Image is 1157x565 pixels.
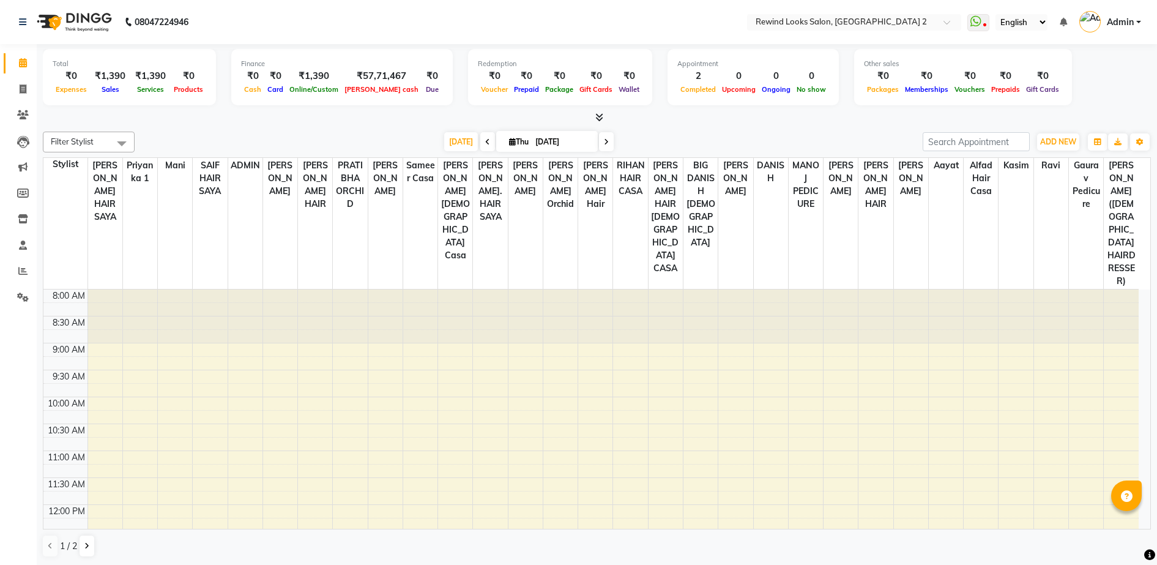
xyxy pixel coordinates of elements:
[368,158,403,199] span: [PERSON_NAME]
[1037,133,1079,151] button: ADD NEW
[532,133,593,151] input: 2025-09-04
[45,397,87,410] div: 10:00 AM
[478,69,511,83] div: ₹0
[719,85,759,94] span: Upcoming
[135,5,188,39] b: 08047224946
[478,85,511,94] span: Voucher
[1069,158,1103,212] span: Gaurav pedicure
[794,69,829,83] div: 0
[51,137,94,146] span: Filter Stylist
[88,158,122,225] span: [PERSON_NAME] HAIR SAYA
[677,85,719,94] span: Completed
[50,370,87,383] div: 9:30 AM
[50,343,87,356] div: 9:00 AM
[951,69,988,83] div: ₹0
[759,85,794,94] span: Ongoing
[1023,69,1062,83] div: ₹0
[754,158,788,186] span: DANISH
[341,69,422,83] div: ₹57,71,467
[929,158,963,173] span: aayat
[171,69,206,83] div: ₹0
[759,69,794,83] div: 0
[1034,158,1068,173] span: ravi
[1106,516,1145,553] iframe: chat widget
[45,424,87,437] div: 10:30 AM
[60,540,77,553] span: 1 / 2
[341,85,422,94] span: [PERSON_NAME] cash
[422,69,443,83] div: ₹0
[286,85,341,94] span: Online/Custom
[130,69,171,83] div: ₹1,390
[423,85,442,94] span: Due
[902,85,951,94] span: Memberships
[894,158,928,199] span: [PERSON_NAME]
[988,69,1023,83] div: ₹0
[1104,158,1139,289] span: [PERSON_NAME] ([DEMOGRAPHIC_DATA] HAIRDRESSER)
[263,158,297,199] span: [PERSON_NAME]
[241,69,264,83] div: ₹0
[506,137,532,146] span: Thu
[1040,137,1076,146] span: ADD NEW
[50,290,87,302] div: 8:00 AM
[677,69,719,83] div: 2
[134,85,167,94] span: Services
[864,69,902,83] div: ₹0
[677,59,829,69] div: Appointment
[613,158,647,199] span: RIHAN HAIR CASA
[298,158,332,212] span: [PERSON_NAME] HAIR
[789,158,823,212] span: MANOJ PEDICURE
[45,451,87,464] div: 11:00 AM
[902,69,951,83] div: ₹0
[511,69,542,83] div: ₹0
[43,158,87,171] div: Stylist
[46,505,87,518] div: 12:00 PM
[403,158,437,186] span: sameer casa
[824,158,858,199] span: [PERSON_NAME]
[999,158,1033,173] span: kasim
[964,158,998,199] span: Alfad hair Casa
[53,59,206,69] div: Total
[1107,16,1134,29] span: Admin
[99,85,122,94] span: Sales
[683,158,718,250] span: BIG DANISH [DEMOGRAPHIC_DATA]
[719,69,759,83] div: 0
[50,316,87,329] div: 8:30 AM
[576,85,616,94] span: Gift Cards
[864,59,1062,69] div: Other sales
[264,85,286,94] span: Card
[171,85,206,94] span: Products
[616,69,642,83] div: ₹0
[31,5,115,39] img: logo
[1079,11,1101,32] img: Admin
[438,158,472,263] span: [PERSON_NAME] [DEMOGRAPHIC_DATA] casa
[444,132,478,151] span: [DATE]
[858,158,893,212] span: [PERSON_NAME] HAIR
[508,158,543,199] span: [PERSON_NAME]
[228,158,262,173] span: ADMIN
[123,158,157,186] span: Priyanka 1
[53,85,90,94] span: Expenses
[90,69,130,83] div: ₹1,390
[988,85,1023,94] span: Prepaids
[511,85,542,94] span: Prepaid
[542,69,576,83] div: ₹0
[951,85,988,94] span: Vouchers
[578,158,612,212] span: [PERSON_NAME] Hair
[576,69,616,83] div: ₹0
[473,158,507,225] span: [PERSON_NAME]. HAIR SAYA
[264,69,286,83] div: ₹0
[193,158,227,199] span: SAIF HAIR SAYA
[794,85,829,94] span: No show
[923,132,1030,151] input: Search Appointment
[241,85,264,94] span: Cash
[649,158,683,276] span: [PERSON_NAME] HAIR [DEMOGRAPHIC_DATA] CASA
[478,59,642,69] div: Redemption
[542,85,576,94] span: Package
[158,158,192,173] span: Mani
[718,158,753,199] span: [PERSON_NAME]
[333,158,367,212] span: PRATIBHA ORCHID
[241,59,443,69] div: Finance
[543,158,578,212] span: [PERSON_NAME] orchid
[616,85,642,94] span: Wallet
[286,69,341,83] div: ₹1,390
